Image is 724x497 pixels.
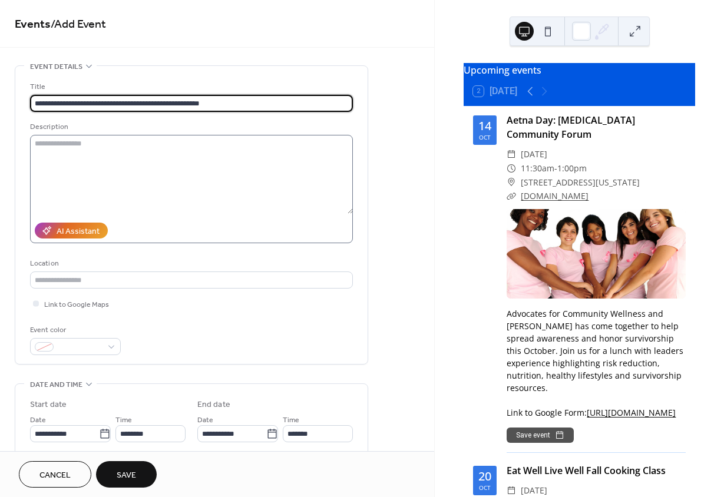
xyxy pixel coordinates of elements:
button: Cancel [19,461,91,488]
div: Title [30,81,351,93]
div: ​ [507,161,516,175]
span: 11:30am [521,161,554,175]
div: Start date [30,399,67,411]
span: Event details [30,61,82,73]
div: ​ [507,147,516,161]
div: ​ [507,189,516,203]
span: Date and time [30,379,82,391]
div: Location [30,257,351,270]
button: Save [96,461,157,488]
button: Save event [507,428,574,443]
div: Upcoming events [464,63,695,77]
div: ​ [507,175,516,190]
span: Date [30,414,46,426]
a: Aetna Day: [MEDICAL_DATA] Community Forum [507,114,635,141]
div: Oct [479,134,491,140]
a: Eat Well Live Well Fall Cooking Class [507,464,666,477]
span: Save [117,469,136,482]
a: Events [15,13,51,36]
div: Event color [30,324,118,336]
span: Cancel [39,469,71,482]
span: Date [197,414,213,426]
span: - [554,161,557,175]
a: [URL][DOMAIN_NAME] [587,407,676,418]
button: AI Assistant [35,223,108,238]
span: [DATE] [521,147,547,161]
span: Link to Google Maps [44,299,109,311]
div: 20 [478,471,491,482]
div: End date [197,399,230,411]
span: Time [115,414,132,426]
span: [STREET_ADDRESS][US_STATE] [521,175,640,190]
span: Time [283,414,299,426]
span: / Add Event [51,13,106,36]
div: Oct [479,485,491,491]
a: [DOMAIN_NAME] [521,190,589,201]
div: AI Assistant [57,226,100,238]
div: Description [30,121,351,133]
div: 14 [478,120,491,132]
div: Advocates for Community Wellness and [PERSON_NAME] has come together to help spread awareness and... [507,307,686,419]
span: 1:00pm [557,161,587,175]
